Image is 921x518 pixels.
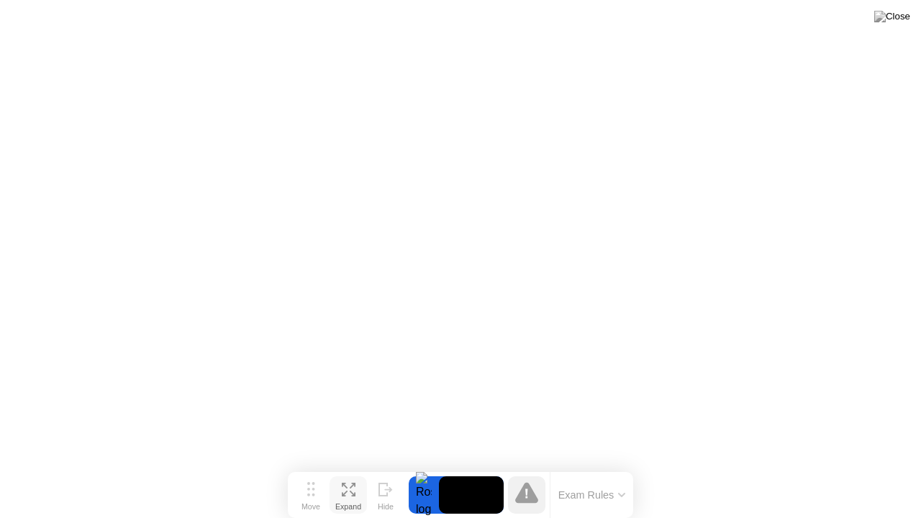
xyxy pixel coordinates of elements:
[554,489,630,501] button: Exam Rules
[335,502,361,511] div: Expand
[378,502,394,511] div: Hide
[301,502,320,511] div: Move
[874,11,910,22] img: Close
[330,476,367,514] button: Expand
[292,476,330,514] button: Move
[367,476,404,514] button: Hide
